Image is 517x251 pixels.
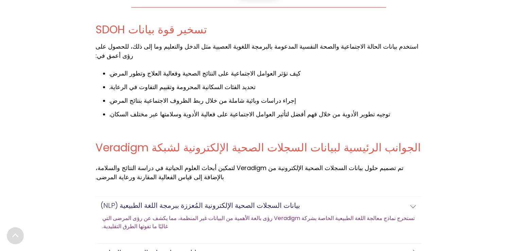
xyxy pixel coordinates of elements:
font: إجراء دراسات وبائية شاملة من خلال ربط الظروف الاجتماعية بنتائج المرض. [109,96,296,105]
font: استخدم بيانات الحالة الاجتماعية والصحة النفسية المدعومة بالبرمجة اللغوية العصبية مثل الدخل والتعل... [96,42,418,60]
font: تستخرج نماذج معالجة اللغة الطبيعية الخاصة بشركة Veradigm رؤى بالغة الأهمية من البيانات غير المنظم... [102,214,415,230]
font: تم تصميم حلول بيانات السجلات الصحية الإلكترونية من Veradigm لتمكين أبحاث العلوم الحياتية في دراسة... [96,164,403,181]
font: تسخير قوة بيانات SDOH [96,22,207,37]
font: توجيه تطوير الأدوية من خلال فهم أفضل لتأثير العوامل الاجتماعية على فعالية الأدوية وسلامتها عبر مخ... [109,110,390,118]
a: بيانات السجلات الصحية الإلكترونية المُعززة ببرمجة اللغة الطبيعية (NLP) [96,197,422,214]
div: قائمة التنقل [102,214,422,244]
font: بيانات السجلات الصحية الإلكترونية المُعززة ببرمجة اللغة الطبيعية (NLP) [101,201,300,210]
font: كيف تؤثر العوامل الاجتماعية على النتائج الصحية وفعالية العلاج وتطور المرض. [109,69,301,78]
font: تحديد الفئات السكانية المحرومة وتقييم التفاوت في الرعاية. [109,83,256,91]
font: الجوانب الرئيسية لبيانات السجلات الصحية الإلكترونية لشبكة Veradigm [96,140,421,155]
